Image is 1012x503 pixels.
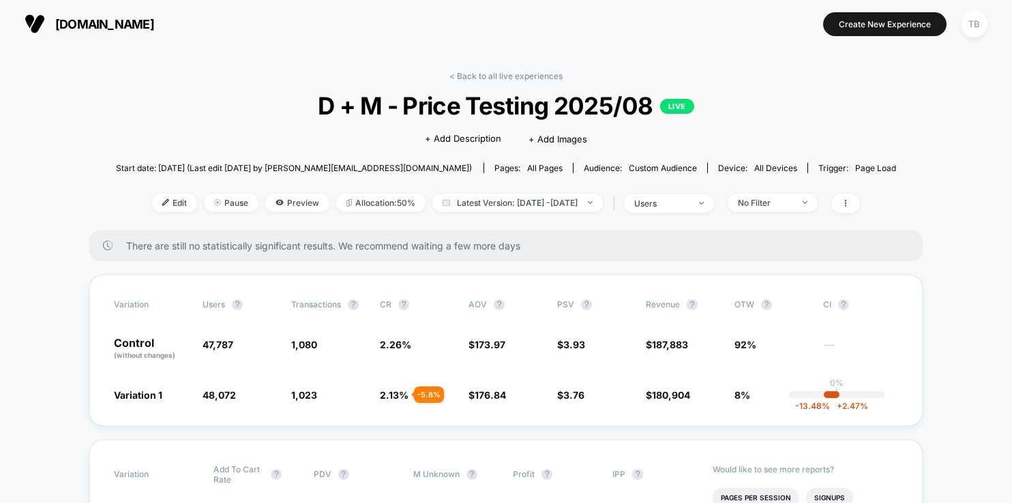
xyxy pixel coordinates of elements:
button: ? [632,469,643,480]
span: 2.26 % [380,339,411,350]
span: Edit [152,194,197,212]
button: ? [348,299,359,310]
span: (without changes) [114,351,175,359]
span: 92% [734,339,756,350]
span: Profit [513,469,535,479]
p: 0% [830,378,844,388]
span: $ [468,339,505,350]
span: $ [468,389,506,401]
span: -13.48 % [795,401,830,411]
span: Preview [265,194,329,212]
img: end [699,202,704,204]
span: 176.84 [475,389,506,401]
button: ? [541,469,552,480]
div: - 5.8 % [414,386,444,403]
div: Pages: [494,163,563,173]
span: 48,072 [203,389,236,401]
span: AOV [468,299,487,309]
button: ? [466,469,477,480]
img: edit [162,199,169,206]
span: all pages [527,163,563,173]
span: 3.76 [563,389,584,401]
div: Trigger: [818,163,896,173]
span: D + M - Price Testing 2025/08 [155,91,857,120]
img: Visually logo [25,14,45,34]
div: users [634,198,689,209]
span: 2.13 % [380,389,408,401]
span: | [610,194,624,213]
span: $ [557,389,584,401]
span: + Add Description [425,132,501,146]
p: LIVE [660,99,694,114]
span: $ [646,339,688,350]
span: [DOMAIN_NAME] [55,17,154,31]
span: 3.93 [563,339,585,350]
span: 187,883 [652,339,688,350]
span: all devices [754,163,797,173]
span: Transactions [291,299,341,309]
span: OTW [734,299,809,310]
button: TB [957,10,992,38]
span: Start date: [DATE] (Last edit [DATE] by [PERSON_NAME][EMAIL_ADDRESS][DOMAIN_NAME]) [116,163,472,173]
img: end [588,201,593,204]
span: 180,904 [652,389,690,401]
div: TB [961,11,987,37]
span: 47,787 [203,339,233,350]
span: Add To Cart Rate [213,464,264,485]
span: 1,080 [291,339,317,350]
div: Audience: [584,163,697,173]
div: No Filter [738,198,792,208]
span: Revenue [646,299,680,309]
span: 2.47 % [830,401,868,411]
span: There are still no statistically significant results. We recommend waiting a few more days [126,240,895,251]
img: end [214,199,221,206]
img: rebalance [346,199,352,207]
span: IPP [612,469,625,479]
span: Variation 1 [114,389,162,401]
span: CI [823,299,898,310]
span: Device: [707,163,807,173]
span: Allocation: 50% [336,194,426,212]
span: Custom Audience [629,163,697,173]
button: ? [232,299,243,310]
span: 173.97 [475,339,505,350]
img: calendar [443,199,450,206]
span: PSV [557,299,574,309]
span: PDV [314,469,331,479]
button: ? [838,299,849,310]
span: Pause [204,194,258,212]
span: Variation [114,299,189,310]
p: | [835,388,838,398]
button: ? [271,469,282,480]
span: + Add Images [529,134,587,144]
span: M Unknown [413,469,460,479]
span: --- [823,341,898,361]
button: ? [338,469,349,480]
span: users [203,299,225,309]
button: ? [687,299,698,310]
span: $ [646,389,690,401]
span: 1,023 [291,389,317,401]
img: end [803,201,807,204]
span: CR [380,299,391,309]
button: ? [761,299,772,310]
span: + [837,401,842,411]
button: ? [581,299,592,310]
span: Page Load [855,163,896,173]
p: Control [114,337,189,361]
span: 8% [734,389,750,401]
button: ? [494,299,505,310]
button: Create New Experience [823,12,947,36]
a: < Back to all live experiences [449,71,563,81]
span: Variation [114,464,189,485]
p: Would like to see more reports? [713,464,899,474]
span: $ [557,339,585,350]
button: [DOMAIN_NAME] [20,13,158,35]
span: Latest Version: [DATE] - [DATE] [432,194,603,212]
button: ? [398,299,409,310]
